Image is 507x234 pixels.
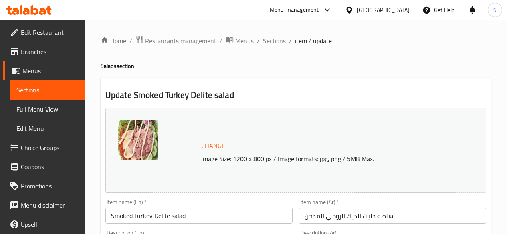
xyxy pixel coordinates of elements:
a: Branches [3,42,85,61]
img: SMOKED_TURKEY_DELIGHT638941545582935539.jpg [118,120,158,160]
a: Promotions [3,176,85,196]
div: [GEOGRAPHIC_DATA] [357,6,410,14]
p: Image Size: 1200 x 800 px / Image formats: jpg, png / 5MB Max. [198,154,465,164]
li: / [289,36,292,46]
span: Sections [16,85,78,95]
nav: breadcrumb [101,36,491,46]
span: Edit Menu [16,124,78,133]
span: Menus [235,36,254,46]
a: Upsell [3,215,85,234]
span: Promotions [21,181,78,191]
a: Sections [10,80,85,100]
a: Coupons [3,157,85,176]
span: Menu disclaimer [21,200,78,210]
a: Restaurants management [135,36,216,46]
span: Choice Groups [21,143,78,152]
span: Upsell [21,220,78,229]
span: Edit Restaurant [21,28,78,37]
a: Edit Restaurant [3,23,85,42]
span: Branches [21,47,78,56]
a: Home [101,36,126,46]
button: Change [198,138,228,154]
a: Edit Menu [10,119,85,138]
a: Menus [3,61,85,80]
li: / [129,36,132,46]
span: Menus [22,66,78,76]
input: Enter name Ar [299,208,486,224]
span: item / update [295,36,332,46]
li: / [257,36,260,46]
a: Full Menu View [10,100,85,119]
a: Menus [226,36,254,46]
span: Change [201,140,225,152]
span: S [493,6,497,14]
div: Menu-management [270,5,319,15]
li: / [220,36,222,46]
a: Sections [263,36,286,46]
input: Enter name En [105,208,293,224]
a: Menu disclaimer [3,196,85,215]
a: Choice Groups [3,138,85,157]
span: Full Menu View [16,104,78,114]
h2: Update Smoked Turkey Delite salad [105,89,486,101]
span: Restaurants management [145,36,216,46]
span: Coupons [21,162,78,172]
h4: Salads section [101,62,491,70]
